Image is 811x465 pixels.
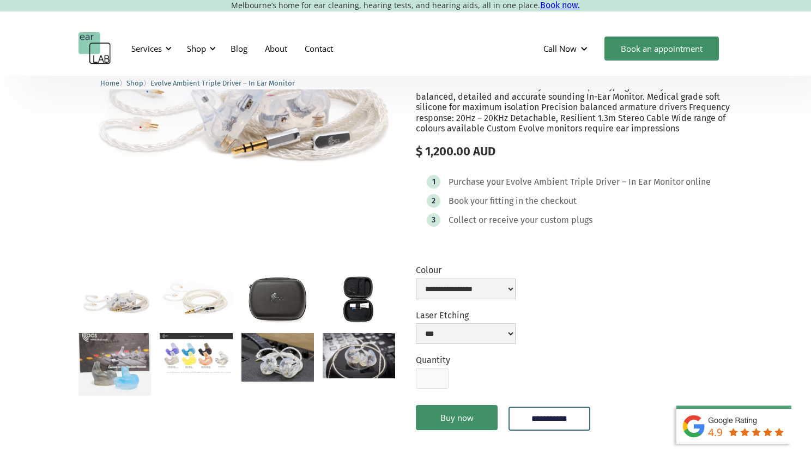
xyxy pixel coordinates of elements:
[296,33,342,64] a: Contact
[100,79,119,87] span: Home
[126,77,143,88] a: Shop
[180,32,219,65] div: Shop
[449,196,577,207] div: Book your fitting in the checkout
[78,333,151,396] a: open lightbox
[432,216,435,224] div: 3
[78,32,111,65] a: home
[543,43,577,54] div: Call Now
[187,43,206,54] div: Shop
[416,265,516,275] label: Colour
[416,144,733,159] div: $ 1,200.00 AUD
[100,77,126,89] li: 〉
[131,43,162,54] div: Services
[416,310,516,321] label: Laser Etching
[416,355,450,365] label: Quantity
[222,33,256,64] a: Blog
[506,177,684,188] div: Evolve Ambient Triple Driver – In Ear Monitor
[432,197,435,205] div: 2
[78,276,151,324] a: open lightbox
[150,77,295,88] a: Evolve Ambient Triple Driver – In Ear Monitor
[150,79,295,87] span: Evolve Ambient Triple Driver – In Ear Monitor
[416,81,733,134] p: Ambient Evolve: Delivers a truly reference quality, high fidelity IEM. Well-balanced, detailed an...
[449,215,592,226] div: Collect or receive your custom plugs
[100,77,119,88] a: Home
[256,33,296,64] a: About
[160,333,232,373] a: open lightbox
[323,276,395,324] a: open lightbox
[449,177,504,188] div: Purchase your
[125,32,175,65] div: Services
[535,32,599,65] div: Call Now
[241,276,314,324] a: open lightbox
[241,333,314,382] a: open lightbox
[432,178,435,186] div: 1
[416,405,498,430] a: Buy now
[686,177,711,188] div: online
[604,37,719,61] a: Book an appointment
[126,79,143,87] span: Shop
[323,333,395,378] a: open lightbox
[126,77,150,89] li: 〉
[160,276,232,321] a: open lightbox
